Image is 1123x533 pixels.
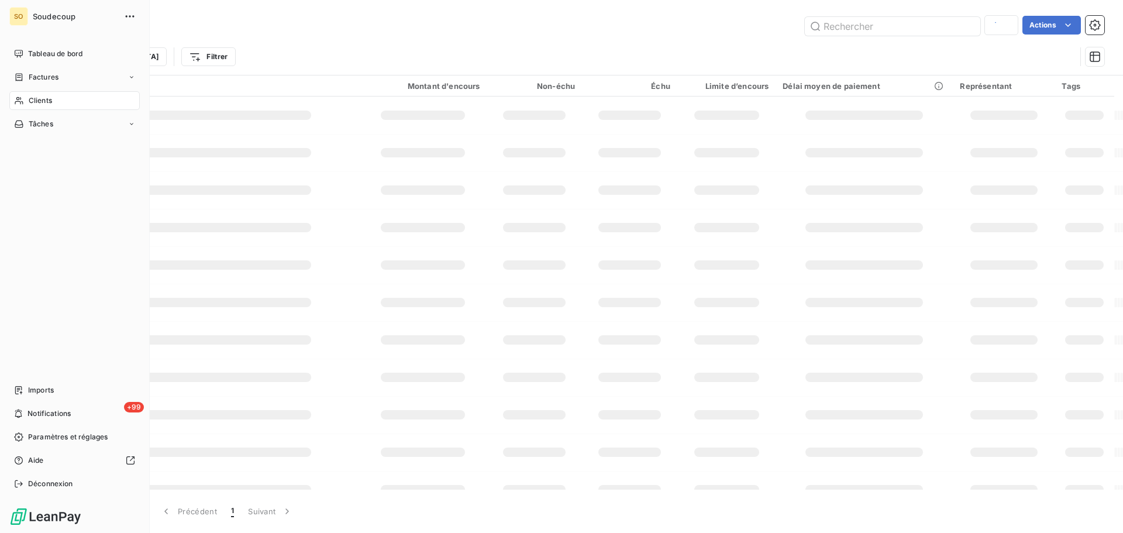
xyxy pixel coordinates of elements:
[805,17,980,36] input: Rechercher
[9,451,140,470] a: Aide
[27,408,71,419] span: Notifications
[1062,81,1107,91] div: Tags
[28,432,108,442] span: Paramètres et réglages
[153,499,224,524] button: Précédent
[231,506,234,517] span: 1
[960,81,1048,91] div: Représentant
[783,81,946,91] div: Délai moyen de paiement
[29,119,53,129] span: Tâches
[28,455,44,466] span: Aide
[33,12,117,21] span: Soudecoup
[28,385,54,396] span: Imports
[9,7,28,26] div: SO
[589,81,670,91] div: Échu
[241,499,300,524] button: Suivant
[28,49,82,59] span: Tableau de bord
[29,95,52,106] span: Clients
[29,72,58,82] span: Factures
[366,81,480,91] div: Montant d'encours
[1022,16,1081,35] button: Actions
[1083,493,1111,521] iframe: Intercom live chat
[124,402,144,412] span: +99
[494,81,575,91] div: Non-échu
[224,499,241,524] button: 1
[181,47,235,66] button: Filtrer
[9,507,82,526] img: Logo LeanPay
[684,81,769,91] div: Limite d’encours
[28,479,73,489] span: Déconnexion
